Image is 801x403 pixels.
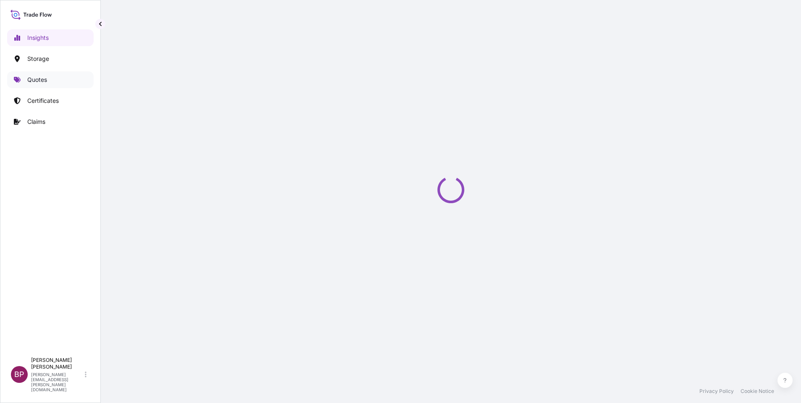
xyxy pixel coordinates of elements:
[27,34,49,42] p: Insights
[14,370,24,379] span: BP
[27,97,59,105] p: Certificates
[7,29,94,46] a: Insights
[31,372,83,392] p: [PERSON_NAME][EMAIL_ADDRESS][PERSON_NAME][DOMAIN_NAME]
[7,92,94,109] a: Certificates
[27,55,49,63] p: Storage
[7,71,94,88] a: Quotes
[7,50,94,67] a: Storage
[741,388,774,395] a: Cookie Notice
[7,113,94,130] a: Claims
[699,388,734,395] a: Privacy Policy
[31,357,83,370] p: [PERSON_NAME] [PERSON_NAME]
[27,76,47,84] p: Quotes
[27,118,45,126] p: Claims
